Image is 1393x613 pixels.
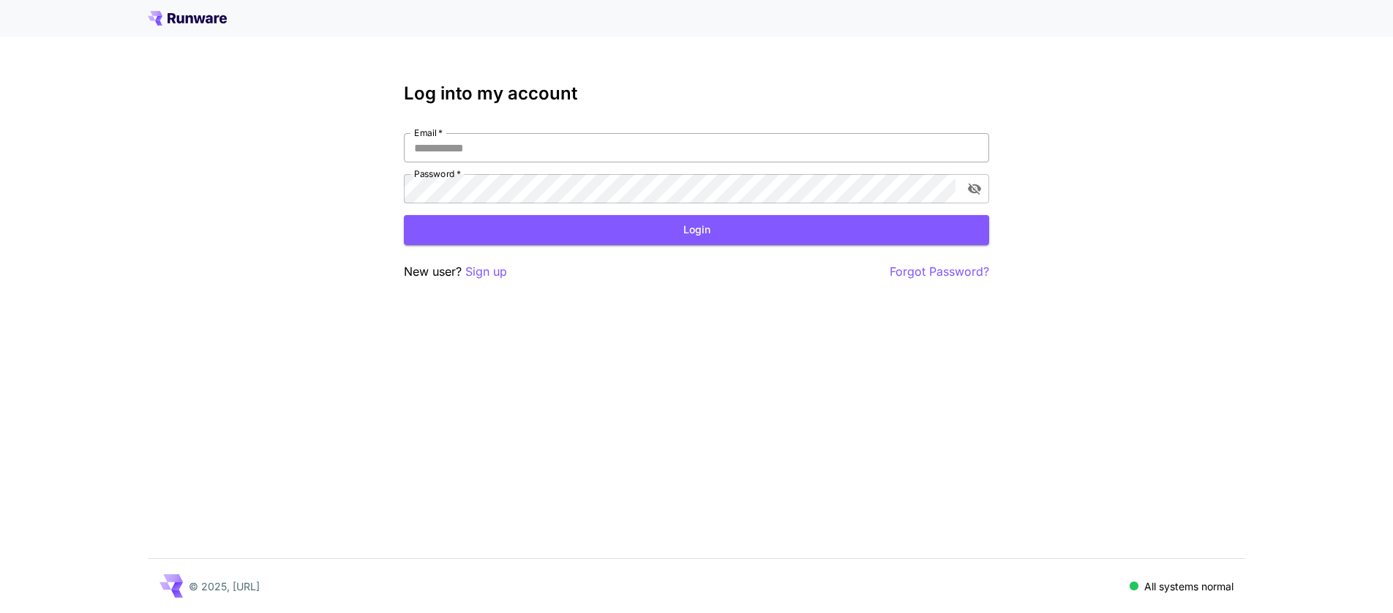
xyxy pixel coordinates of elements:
[890,263,989,281] button: Forgot Password?
[189,579,260,594] p: © 2025, [URL]
[961,176,988,202] button: toggle password visibility
[414,127,443,139] label: Email
[404,83,989,104] h3: Log into my account
[414,168,461,180] label: Password
[465,263,507,281] button: Sign up
[404,215,989,245] button: Login
[404,263,507,281] p: New user?
[1144,579,1234,594] p: All systems normal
